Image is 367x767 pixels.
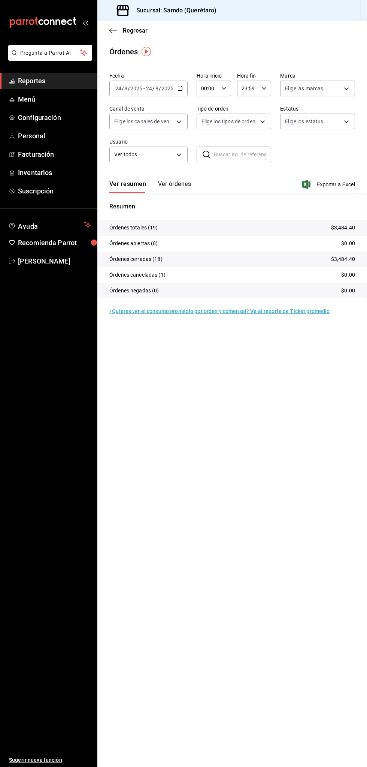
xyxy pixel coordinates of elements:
[18,94,91,104] span: Menú
[20,49,81,57] span: Pregunta a Parrot AI
[109,73,188,78] label: Fecha
[341,271,355,279] p: $0.00
[331,255,355,263] p: $3,484.40
[18,238,91,248] span: Recomienda Parrot
[109,46,138,57] div: Órdenes
[128,85,130,91] span: /
[159,85,161,91] span: /
[109,271,166,279] p: Órdenes canceladas (1)
[18,112,91,123] span: Configuración
[5,54,92,62] a: Pregunta a Parrot AI
[331,224,355,232] p: $3,484.40
[341,240,355,247] p: $0.00
[109,255,163,263] p: Órdenes cerradas (18)
[197,73,231,78] label: Hora inicio
[18,168,91,178] span: Inventarios
[130,6,217,15] h3: Sucursal: Samdo (Querétaro)
[109,27,148,34] button: Regresar
[285,85,323,92] span: Elige las marcas
[285,118,323,125] span: Elige los estatus
[201,118,255,125] span: Elige los tipos de orden
[155,85,159,91] input: --
[152,85,155,91] span: /
[130,85,143,91] input: ----
[18,256,91,266] span: [PERSON_NAME]
[214,147,272,162] input: Buscar no. de referencia
[109,180,146,193] button: Ver resumen
[124,85,128,91] input: --
[109,224,158,232] p: Órdenes totales (19)
[109,240,158,247] p: Órdenes abiertas (0)
[158,180,191,193] button: Ver órdenes
[109,106,188,111] label: Canal de venta
[9,756,91,764] span: Sugerir nueva función
[109,202,355,211] p: Resumen
[123,27,148,34] span: Regresar
[18,220,81,229] span: Ayuda
[18,76,91,86] span: Reportes
[341,287,355,295] p: $0.00
[122,85,124,91] span: /
[237,73,272,78] label: Hora fin
[109,180,191,193] div: navigation tabs
[280,73,355,78] label: Marca
[109,308,330,314] a: ¿Quieres ver el consumo promedio por orden y comensal? Ve al reporte de Ticket promedio
[82,19,88,25] button: open_drawer_menu
[114,118,174,125] span: Elige los canales de venta
[161,85,174,91] input: ----
[109,287,159,295] p: Órdenes negadas (0)
[143,85,145,91] span: -
[8,45,92,61] button: Pregunta a Parrot AI
[115,85,122,91] input: --
[197,106,272,111] label: Tipo de orden
[18,131,91,141] span: Personal
[304,180,355,189] button: Exportar a Excel
[18,149,91,159] span: Facturación
[146,85,152,91] input: --
[109,139,188,144] label: Usuario
[114,151,174,159] span: Ver todos
[142,47,151,56] img: Tooltip marker
[280,106,355,111] label: Estatus
[18,186,91,196] span: Suscripción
